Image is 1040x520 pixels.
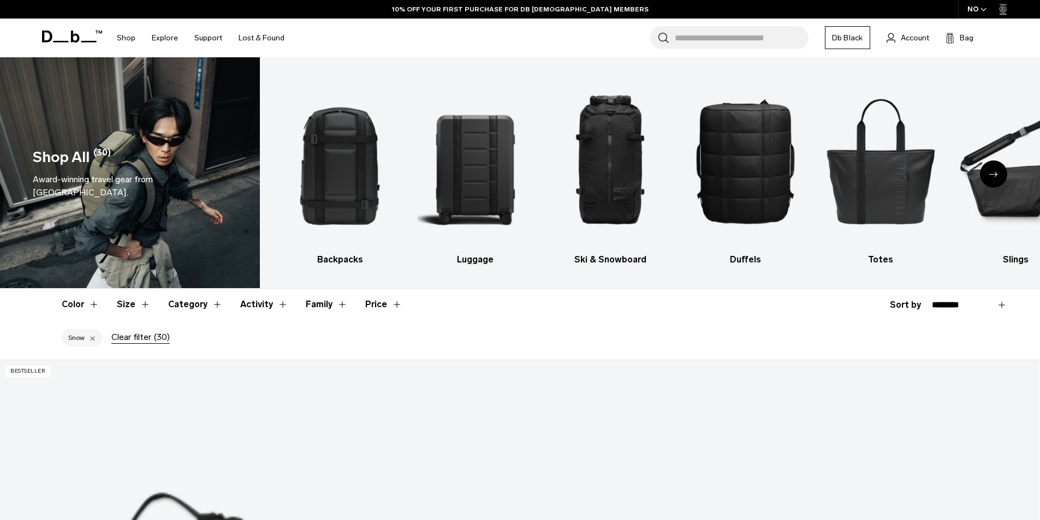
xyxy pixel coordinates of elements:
[823,74,939,266] a: Db Totes
[306,289,348,320] button: Toggle Filter
[392,4,649,14] a: 10% OFF YOUR FIRST PURCHASE FOR DB [DEMOGRAPHIC_DATA] MEMBERS
[62,329,103,346] div: Snow
[823,74,939,266] li: 5 / 10
[117,19,135,57] a: Shop
[282,74,398,248] img: Db
[417,74,533,248] img: Db
[417,74,533,266] li: 2 / 10
[823,253,939,266] h3: Totes
[687,74,804,266] li: 4 / 10
[687,74,804,248] img: Db
[960,32,973,44] span: Bag
[887,31,929,44] a: Account
[111,331,170,344] div: Clear filter
[5,366,50,377] p: Bestseller
[154,331,170,344] span: (30)
[552,74,669,266] li: 3 / 10
[117,289,151,320] button: Toggle Filter
[33,173,227,199] div: Award-winning travel gear from [GEOGRAPHIC_DATA].
[552,74,669,248] img: Db
[980,160,1007,188] div: Next slide
[282,74,398,266] li: 1 / 10
[239,19,284,57] a: Lost & Found
[282,74,398,266] a: Db Backpacks
[365,289,402,320] button: Toggle Price
[687,253,804,266] h3: Duffels
[552,74,669,266] a: Db Ski & Snowboard
[93,146,111,169] span: (30)
[825,26,870,49] a: Db Black
[152,19,178,57] a: Explore
[282,253,398,266] h3: Backpacks
[168,289,223,320] button: Toggle Filter
[417,253,533,266] h3: Luggage
[194,19,222,57] a: Support
[417,74,533,266] a: Db Luggage
[33,146,90,169] h1: Shop All
[823,74,939,248] img: Db
[946,31,973,44] button: Bag
[109,19,293,57] nav: Main Navigation
[240,289,288,320] button: Toggle Filter
[901,32,929,44] span: Account
[687,74,804,266] a: Db Duffels
[552,253,669,266] h3: Ski & Snowboard
[62,289,99,320] button: Toggle Filter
